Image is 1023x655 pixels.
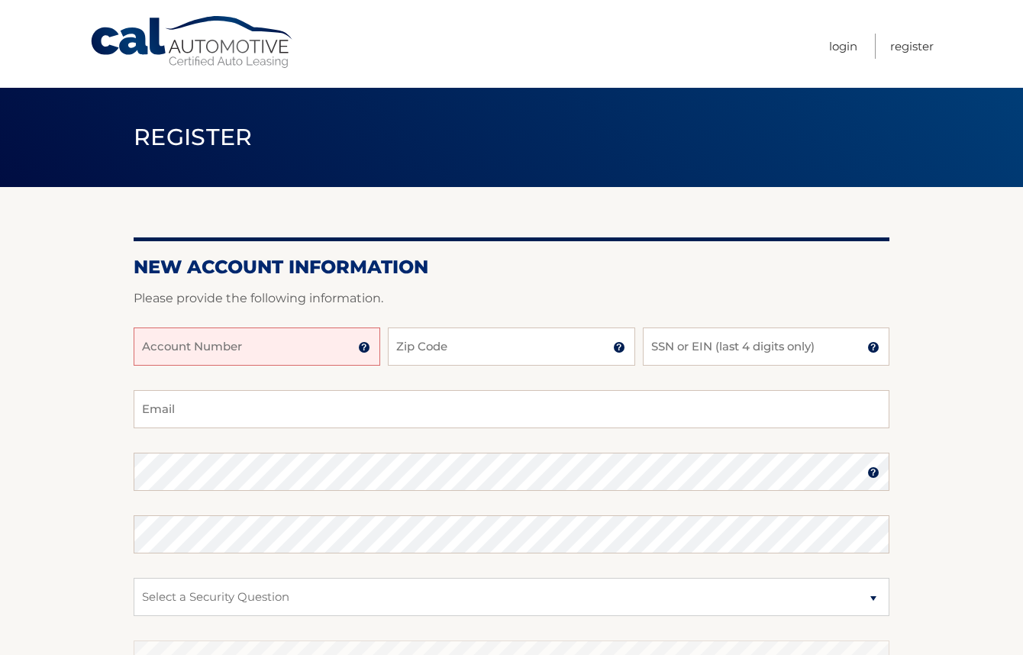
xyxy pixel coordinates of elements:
[867,341,879,353] img: tooltip.svg
[134,256,889,279] h2: New Account Information
[134,123,253,151] span: Register
[613,341,625,353] img: tooltip.svg
[867,466,879,479] img: tooltip.svg
[829,34,857,59] a: Login
[134,390,889,428] input: Email
[358,341,370,353] img: tooltip.svg
[134,288,889,309] p: Please provide the following information.
[134,327,380,366] input: Account Number
[388,327,634,366] input: Zip Code
[89,15,295,69] a: Cal Automotive
[643,327,889,366] input: SSN or EIN (last 4 digits only)
[890,34,934,59] a: Register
